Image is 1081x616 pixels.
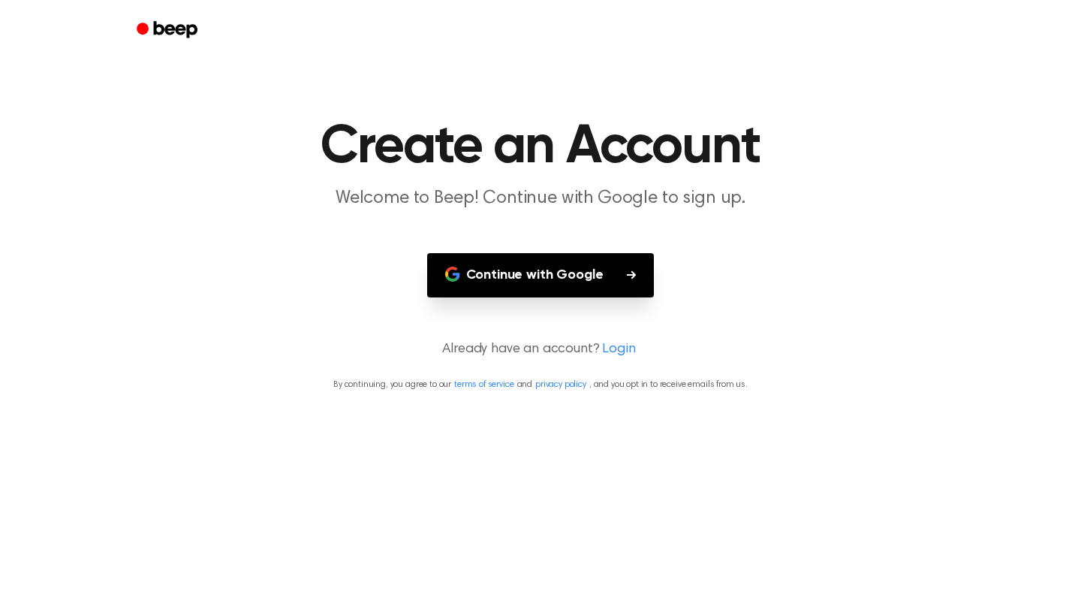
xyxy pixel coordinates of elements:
p: By continuing, you agree to our and , and you opt in to receive emails from us. [18,378,1063,391]
button: Continue with Google [427,253,655,297]
a: terms of service [454,380,513,389]
h1: Create an Account [156,120,925,174]
a: privacy policy [535,380,586,389]
p: Welcome to Beep! Continue with Google to sign up. [252,186,829,211]
p: Already have an account? [18,340,1063,360]
a: Beep [126,16,211,45]
a: Login [602,340,635,360]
